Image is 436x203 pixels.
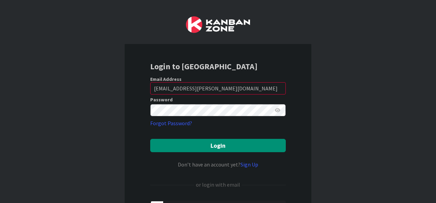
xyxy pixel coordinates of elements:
b: Login to [GEOGRAPHIC_DATA] [150,61,258,72]
img: Kanban Zone [186,16,250,33]
div: or login with email [194,180,242,189]
a: Forgot Password? [150,119,192,127]
a: Sign Up [240,161,258,168]
button: Login [150,139,286,152]
label: Email Address [150,76,182,82]
label: Password [150,97,173,102]
div: Don’t have an account yet? [150,160,286,169]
